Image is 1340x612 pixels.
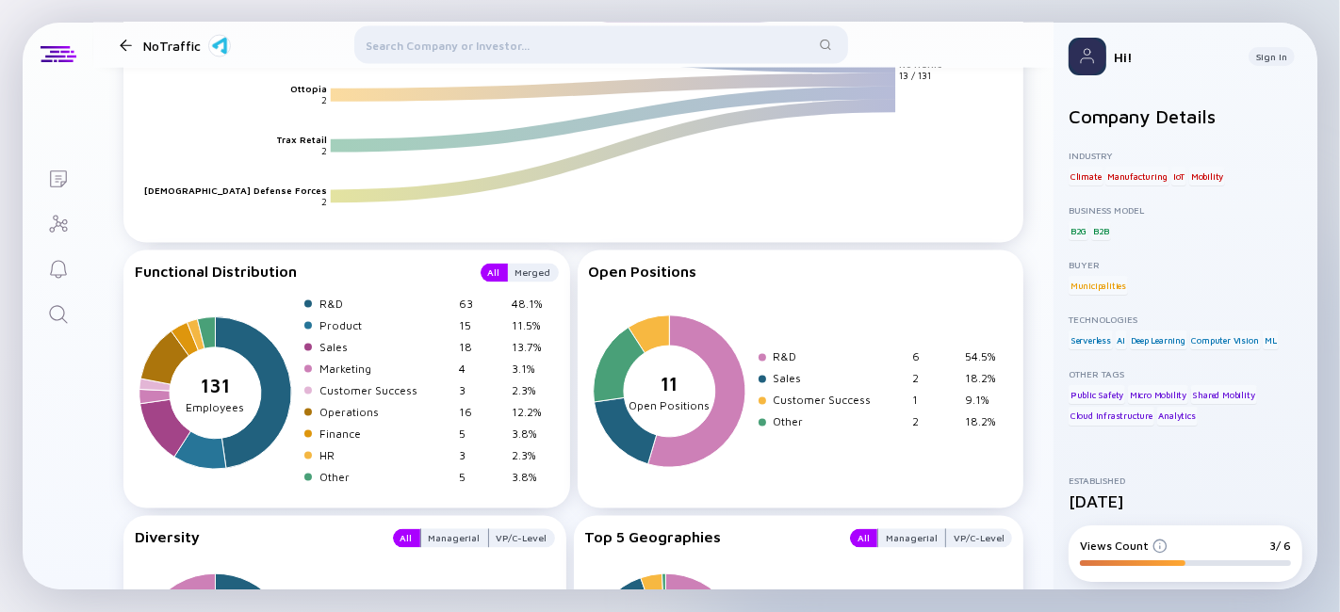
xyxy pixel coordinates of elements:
div: [DATE] [1069,491,1302,511]
div: Analytics [1157,407,1198,426]
button: VP/C-Level [946,529,1012,548]
div: Other [319,471,451,485]
text: 2 [321,197,327,208]
div: ML [1263,330,1279,349]
a: Search [23,290,93,335]
div: Hi! [1114,49,1234,65]
div: 2.3% [512,384,557,398]
div: 18.2% [966,372,1011,386]
div: IoT [1171,167,1186,185]
div: Managerial [878,529,945,548]
div: R&D [319,298,451,312]
div: Buyer [1069,259,1302,270]
div: All [481,264,508,282]
div: 13.7% [512,341,557,355]
div: Open Positions [589,264,1013,281]
div: Other [774,415,906,429]
div: Serverless [1069,330,1113,349]
div: Views Count [1080,539,1168,553]
div: 18.2% [966,415,1011,429]
div: 6 [913,350,958,364]
tspan: 11 [661,373,678,395]
div: Established [1069,475,1302,486]
div: Product [319,319,451,333]
div: AI [1116,330,1128,349]
div: Operations [319,406,451,420]
div: Sales [319,341,451,355]
div: 1 [913,394,958,408]
div: 54.5% [966,350,1011,364]
div: Managerial [421,529,488,548]
tspan: Employees [186,400,244,414]
a: Lists [23,154,93,200]
text: Trax Retail [276,135,327,146]
text: [DEMOGRAPHIC_DATA] Defense Forces [144,185,327,197]
button: All [393,529,420,548]
button: All [850,529,877,548]
tspan: Open Positions [629,398,710,412]
div: Business Model [1069,204,1302,216]
a: Investor Map [23,200,93,245]
button: Sign In [1249,47,1295,66]
div: Marketing [319,362,451,377]
div: 11.5% [512,319,557,333]
div: Diversity [135,529,374,548]
div: Mobility [1189,167,1225,185]
div: Customer Success [319,384,451,398]
div: 16 [459,406,504,420]
div: Customer Success [774,394,906,408]
div: B2B [1091,221,1111,240]
button: Managerial [420,529,489,548]
div: 3.8% [512,427,557,442]
text: 13 / 131 [900,70,932,81]
div: 2.3% [512,449,557,463]
div: R&D [774,350,906,364]
div: Industry [1069,150,1302,161]
tspan: 131 [201,375,230,397]
div: 3 [459,449,504,463]
button: Managerial [877,529,946,548]
div: 3 [459,384,504,398]
div: Manufacturing [1105,167,1168,185]
div: Micro Mobility [1128,385,1188,404]
div: 3/ 6 [1269,539,1291,553]
div: Cloud Infrastructure [1069,407,1154,426]
div: 5 [459,471,504,485]
div: Finance [319,427,451,442]
div: Sales [774,372,906,386]
div: 9.1% [966,394,1011,408]
div: Other Tags [1069,368,1302,379]
div: 15 [459,319,504,333]
div: Climate [1069,167,1103,185]
text: 2 [321,146,327,157]
div: 2 [913,372,958,386]
div: Technologies [1069,314,1302,325]
div: Deep Learning [1130,330,1187,349]
div: 12.2% [512,406,557,420]
h2: Company Details [1069,105,1302,127]
div: 18 [459,341,504,355]
div: HR [319,449,451,463]
div: Shared Mobility [1191,385,1257,404]
img: Profile Picture [1069,38,1106,75]
div: B2G [1069,221,1088,240]
div: 48.1% [512,298,557,312]
button: Merged [508,264,559,282]
div: 3.1% [512,362,557,377]
text: Ottopia [290,84,327,95]
div: Top 5 Geographies [585,529,832,548]
a: Reminders [23,245,93,290]
div: 5 [459,427,504,442]
div: 2 [913,415,958,429]
text: 2 [321,95,327,106]
div: NoTraffic [143,34,231,57]
div: 3.8% [512,471,557,485]
div: Public Safety [1069,385,1125,404]
div: Computer Vision [1190,330,1261,349]
button: VP/C-Level [489,529,555,548]
div: 63 [459,298,504,312]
